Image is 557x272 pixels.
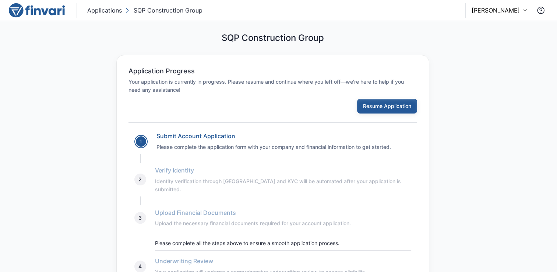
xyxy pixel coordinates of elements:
img: logo [9,3,65,18]
button: Applications [86,4,123,16]
h5: SQP Construction Group [222,33,324,43]
p: SQP Construction Group [134,6,202,15]
div: 3 [134,212,146,224]
button: SQP Construction Group [123,4,204,16]
p: Applications [87,6,122,15]
button: Resume Application [357,99,417,114]
div: 2 [134,174,146,185]
h6: Your application is currently in progress. Please resume and continue where you left off—we're he... [128,78,417,94]
button: [PERSON_NAME] [472,6,528,15]
h6: Please complete the application form with your company and financial information to get started. [156,143,411,151]
div: 1 [135,136,147,147]
h6: Application Progress [128,67,195,75]
p: [PERSON_NAME] [472,6,520,15]
a: Submit Account Application [156,132,235,140]
button: Contact Support [533,3,548,18]
p: Please complete all the steps above to ensure a smooth application process. [155,239,411,247]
